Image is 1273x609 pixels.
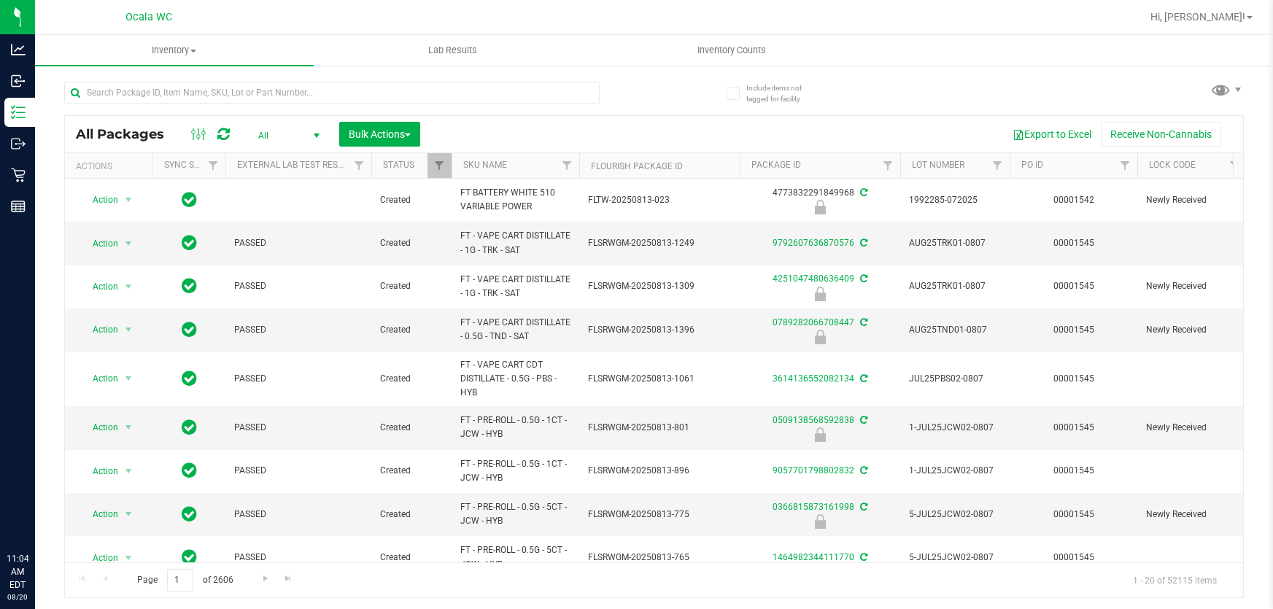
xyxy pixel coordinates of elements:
a: 0366815873161998 [773,502,854,512]
span: 5-JUL25JCW02-0807 [909,551,1001,565]
span: FT - VAPE CART DISTILLATE - 1G - TRK - SAT [460,273,570,300]
a: 00001545 [1053,325,1094,335]
a: 9792607636870576 [773,238,854,248]
a: Filter [201,153,225,178]
a: 4251047480636409 [773,274,854,284]
span: Created [380,236,443,250]
span: FLSRWGM-20250813-775 [588,508,731,521]
span: In Sync [182,368,197,389]
span: 1-JUL25JCW02-0807 [909,421,1001,435]
span: FT - PRE-ROLL - 0.5G - 5CT - JCW - HYB [460,543,570,571]
div: Newly Received [738,427,902,442]
span: Hi, [PERSON_NAME]! [1150,11,1245,23]
span: Inventory [35,44,314,57]
a: 00001542 [1053,195,1094,205]
a: 3614136552082134 [773,373,854,384]
span: PASSED [234,372,363,386]
button: Receive Non-Cannabis [1101,122,1221,147]
span: select [120,368,138,389]
span: Action [80,276,119,297]
a: PO ID [1021,160,1043,170]
div: Newly Received [738,330,902,344]
span: FLSRWGM-20250813-1249 [588,236,731,250]
a: 00001545 [1053,509,1094,519]
a: Lock Code [1149,160,1196,170]
span: Action [80,368,119,389]
span: FLTW-20250813-023 [588,193,731,207]
span: select [120,461,138,481]
span: Action [80,233,119,254]
span: 1-JUL25JCW02-0807 [909,464,1001,478]
a: Go to the next page [255,569,276,589]
a: Filter [347,153,371,178]
span: Created [380,551,443,565]
span: Action [80,548,119,568]
span: Created [380,279,443,293]
span: Sync from Compliance System [858,415,867,425]
a: Go to the last page [278,569,299,589]
span: Created [380,323,443,337]
span: Action [80,504,119,524]
button: Bulk Actions [339,122,420,147]
a: Filter [427,153,452,178]
span: FT - VAPE CART DISTILLATE - 1G - TRK - SAT [460,229,570,257]
span: In Sync [182,190,197,210]
span: FLSRWGM-20250813-801 [588,421,731,435]
span: Action [80,190,119,210]
span: Sync from Compliance System [858,502,867,512]
span: Sync from Compliance System [858,274,867,284]
a: Filter [1113,153,1137,178]
a: Lot Number [912,160,964,170]
span: In Sync [182,233,197,253]
span: FLSRWGM-20250813-1061 [588,372,731,386]
a: 00001545 [1053,465,1094,476]
div: Newly Received [738,514,902,529]
span: Newly Received [1146,193,1238,207]
a: Status [383,160,414,170]
p: 11:04 AM EDT [7,552,28,591]
span: JUL25PBS02-0807 [909,372,1001,386]
span: PASSED [234,508,363,521]
span: select [120,190,138,210]
span: Created [380,464,443,478]
span: Newly Received [1146,323,1238,337]
span: FT BATTERY WHITE 510 VARIABLE POWER [460,186,570,214]
inline-svg: Analytics [11,42,26,57]
iframe: Resource center [15,492,58,536]
a: Sync Status [164,160,220,170]
span: In Sync [182,547,197,567]
span: Include items not tagged for facility [746,82,819,104]
a: SKU Name [463,160,507,170]
span: FLSRWGM-20250813-1309 [588,279,731,293]
span: PASSED [234,323,363,337]
a: 00001545 [1053,552,1094,562]
span: select [120,276,138,297]
span: select [120,319,138,340]
span: AUG25TND01-0807 [909,323,1001,337]
button: Export to Excel [1003,122,1101,147]
span: FLSRWGM-20250813-765 [588,551,731,565]
div: 4773832291849968 [738,186,902,214]
inline-svg: Outbound [11,136,26,151]
span: FT - PRE-ROLL - 0.5G - 1CT - JCW - HYB [460,414,570,441]
span: Created [380,372,443,386]
span: Inventory Counts [678,44,786,57]
span: In Sync [182,504,197,524]
span: FT - PRE-ROLL - 0.5G - 1CT - JCW - HYB [460,457,570,485]
span: Newly Received [1146,279,1238,293]
span: Action [80,417,119,438]
span: FT - PRE-ROLL - 0.5G - 5CT - JCW - HYB [460,500,570,528]
a: Package ID [751,160,801,170]
span: FT - VAPE CART DISTILLATE - 0.5G - TND - SAT [460,316,570,344]
span: Action [80,319,119,340]
span: Created [380,193,443,207]
inline-svg: Inventory [11,105,26,120]
a: Lab Results [314,35,592,66]
span: Newly Received [1146,421,1238,435]
div: Actions [76,161,147,171]
span: AUG25TRK01-0807 [909,279,1001,293]
span: Created [380,508,443,521]
span: PASSED [234,279,363,293]
a: 0509138568592838 [773,415,854,425]
span: PASSED [234,464,363,478]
